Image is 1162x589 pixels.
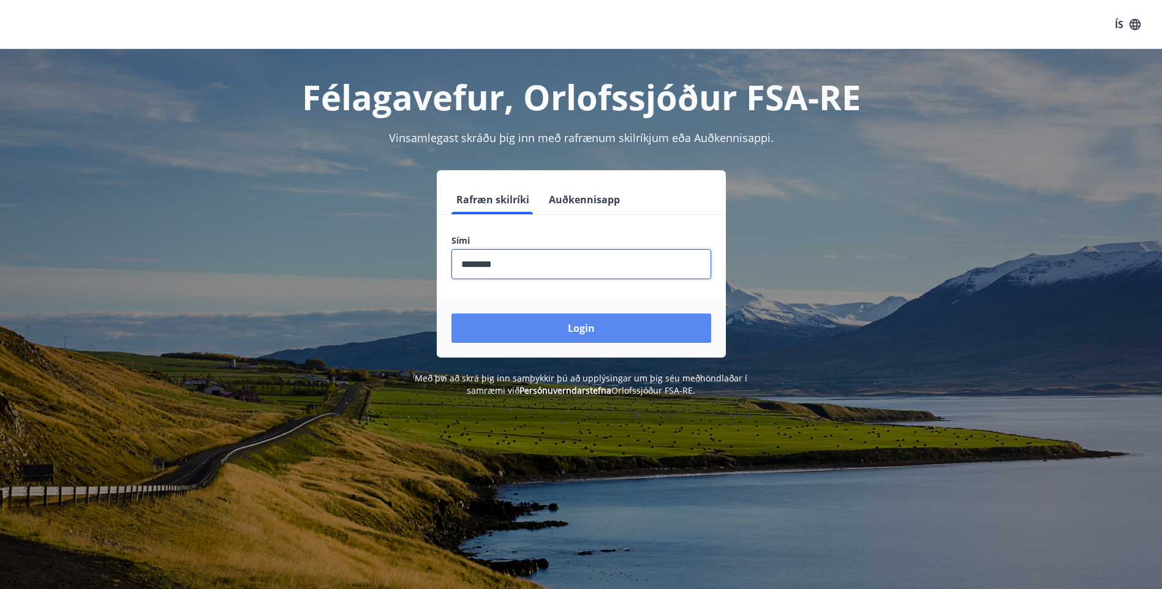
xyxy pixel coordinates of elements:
[1108,13,1147,36] button: ÍS
[415,372,747,396] span: Með því að skrá þig inn samþykkir þú að upplýsingar um þig séu meðhöndlaðar í samræmi við Orlofss...
[155,73,1008,120] h1: Félagavefur, Orlofssjóður FSA-RE
[451,234,711,247] label: Sími
[544,185,625,214] button: Auðkennisapp
[389,130,774,145] span: Vinsamlegast skráðu þig inn með rafrænum skilríkjum eða Auðkennisappi.
[451,313,711,343] button: Login
[451,185,534,214] button: Rafræn skilríki
[519,385,611,396] a: Persónuverndarstefna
